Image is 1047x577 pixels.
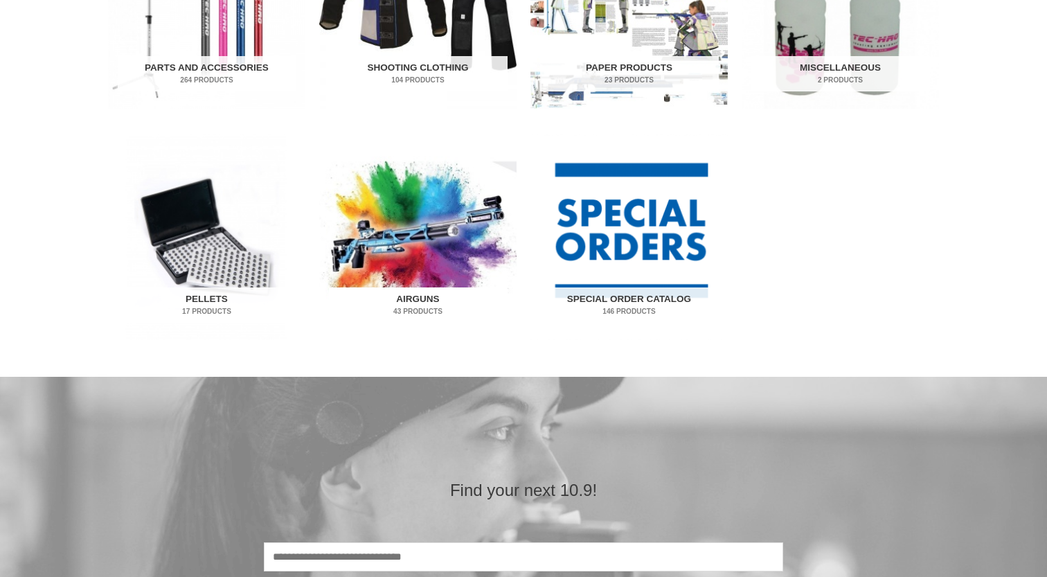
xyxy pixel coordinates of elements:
a: Visit product category Airguns [319,134,517,340]
h2: Pellets [118,287,296,323]
h2: Miscellaneous [751,56,930,92]
h2: Special Order Catalog [540,287,719,323]
img: Airguns [319,134,517,340]
img: Pellets [108,134,305,340]
img: Special Order Catalog [530,134,728,340]
a: Visit product category Special Order Catalog [530,134,728,340]
mark: 2 Products [751,75,930,85]
h2: Parts and Accessories [118,56,296,92]
h2: Paper Products [540,56,719,92]
h2: Find your next 10.9! [264,479,783,501]
mark: 264 Products [118,75,296,85]
mark: 43 Products [329,306,508,317]
mark: 104 Products [329,75,508,85]
h2: Airguns [329,287,508,323]
mark: 146 Products [540,306,719,317]
h2: Shooting Clothing [329,56,508,92]
mark: 23 Products [540,75,719,85]
a: Visit product category Pellets [108,134,305,340]
mark: 17 Products [118,306,296,317]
